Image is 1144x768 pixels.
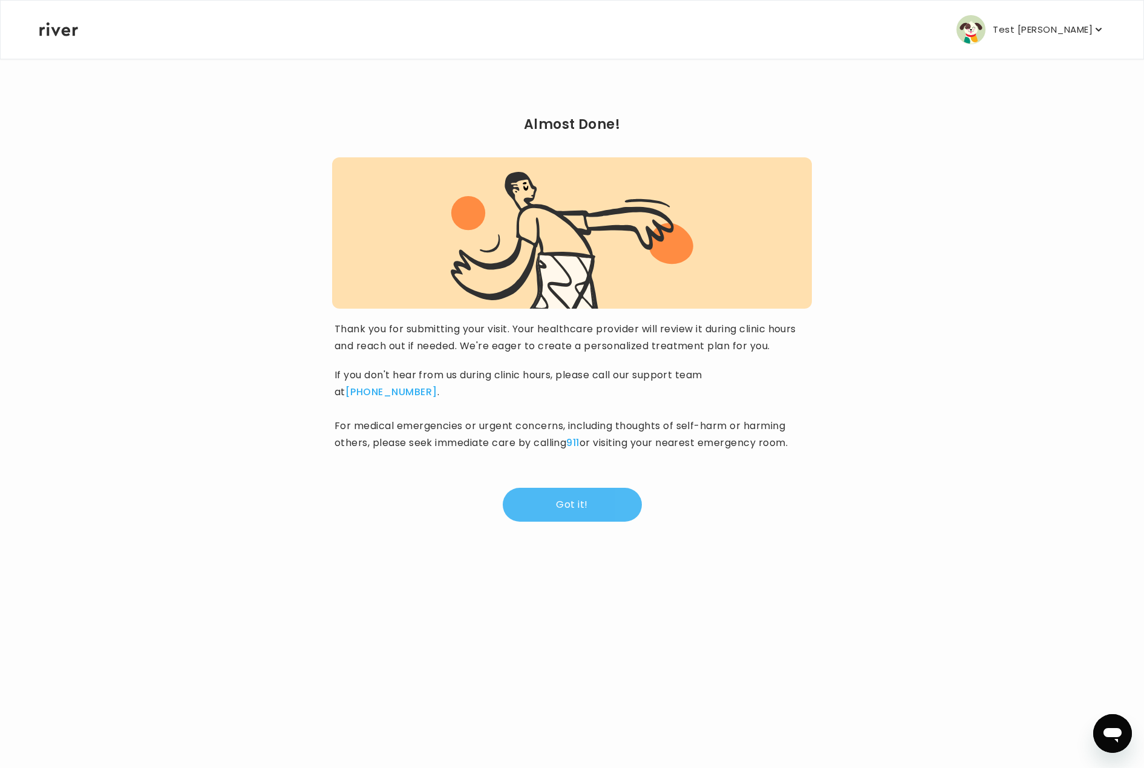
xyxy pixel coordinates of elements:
[1093,714,1132,753] iframe: Button to launch messaging window
[335,418,809,451] p: For medical emergencies or urgent concerns, including thoughts of self-harm or harming others, pl...
[335,321,809,355] p: Thank you for submitting your visit. Your healthcare provider will review it during clinic hours ...
[993,21,1093,38] p: Test [PERSON_NAME]
[332,116,812,133] h2: Almost Done!
[335,367,809,401] p: If you don't hear from us during clinic hours, please call our support team at .
[345,385,437,399] a: [PHONE_NUMBER]
[451,169,693,309] img: visit complete graphic
[956,15,1105,44] button: user avatarTest [PERSON_NAME]
[503,488,642,522] button: Got it!
[956,15,985,44] img: user avatar
[566,436,579,450] a: 911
